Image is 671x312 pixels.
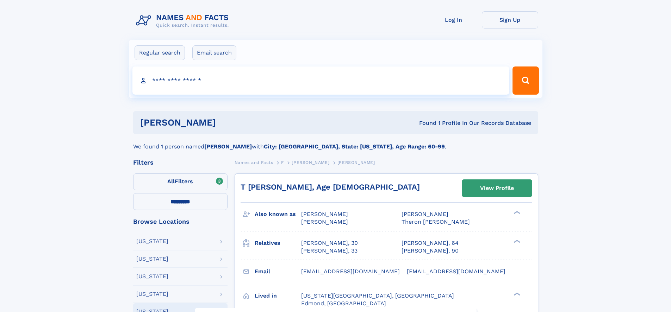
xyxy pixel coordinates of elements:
[167,178,175,185] span: All
[301,292,454,299] span: [US_STATE][GEOGRAPHIC_DATA], [GEOGRAPHIC_DATA]
[255,266,301,278] h3: Email
[133,134,538,151] div: We found 1 person named with .
[512,66,539,95] button: Search Button
[136,238,168,244] div: [US_STATE]
[235,158,273,167] a: Names and Facts
[292,158,329,167] a: [PERSON_NAME]
[255,290,301,302] h3: Lived in
[133,173,228,190] label: Filters
[133,159,228,166] div: Filters
[402,211,448,217] span: [PERSON_NAME]
[255,208,301,220] h3: Also known as
[462,180,532,197] a: View Profile
[402,239,459,247] a: [PERSON_NAME], 64
[301,239,358,247] a: [PERSON_NAME], 30
[140,118,318,127] h1: [PERSON_NAME]
[402,247,459,255] a: [PERSON_NAME], 90
[512,292,521,296] div: ❯
[301,300,386,307] span: Edmond, [GEOGRAPHIC_DATA]
[281,160,284,165] span: F
[292,160,329,165] span: [PERSON_NAME]
[133,11,235,30] img: Logo Names and Facts
[317,119,531,127] div: Found 1 Profile In Our Records Database
[480,180,514,196] div: View Profile
[402,218,470,225] span: Theron [PERSON_NAME]
[512,239,521,243] div: ❯
[301,268,400,275] span: [EMAIL_ADDRESS][DOMAIN_NAME]
[241,183,420,191] a: T [PERSON_NAME], Age [DEMOGRAPHIC_DATA]
[132,66,510,95] input: search input
[136,256,168,262] div: [US_STATE]
[264,143,445,150] b: City: [GEOGRAPHIC_DATA], State: [US_STATE], Age Range: 60-99
[425,11,482,28] a: Log In
[204,143,252,150] b: [PERSON_NAME]
[281,158,284,167] a: F
[482,11,538,28] a: Sign Up
[407,268,505,275] span: [EMAIL_ADDRESS][DOMAIN_NAME]
[301,247,358,255] a: [PERSON_NAME], 33
[512,210,521,215] div: ❯
[136,291,168,297] div: [US_STATE]
[133,218,228,225] div: Browse Locations
[135,45,185,60] label: Regular search
[301,211,348,217] span: [PERSON_NAME]
[301,218,348,225] span: [PERSON_NAME]
[136,274,168,279] div: [US_STATE]
[192,45,236,60] label: Email search
[255,237,301,249] h3: Relatives
[337,160,375,165] span: [PERSON_NAME]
